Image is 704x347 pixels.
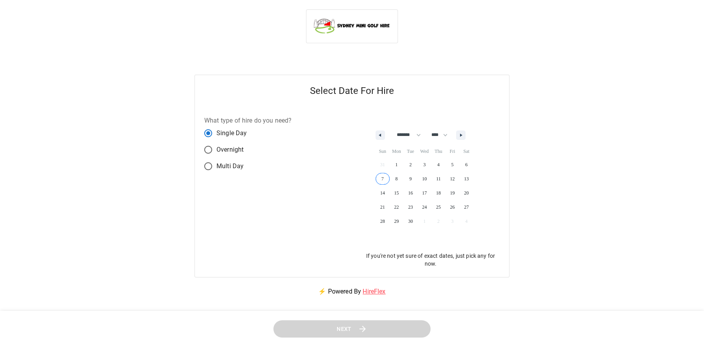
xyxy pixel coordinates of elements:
[436,172,441,186] span: 11
[381,172,384,186] span: 7
[363,288,385,295] a: HireFlex
[309,277,395,306] p: ⚡ Powered By
[459,145,473,158] span: Sat
[436,186,441,200] span: 18
[380,200,385,214] span: 21
[459,200,473,214] button: 27
[422,172,427,186] span: 10
[464,172,469,186] span: 13
[431,172,445,186] button: 11
[445,200,460,214] button: 26
[394,200,399,214] span: 22
[394,214,399,228] span: 29
[380,214,385,228] span: 28
[418,186,432,200] button: 17
[437,158,440,172] span: 4
[450,200,455,214] span: 26
[464,200,469,214] span: 27
[418,200,432,214] button: 24
[403,145,418,158] span: Tue
[216,145,244,154] span: Overnight
[394,186,399,200] span: 15
[390,172,404,186] button: 8
[376,200,390,214] button: 21
[445,158,460,172] button: 5
[431,200,445,214] button: 25
[216,162,244,171] span: Multi Day
[216,129,247,138] span: Single Day
[376,186,390,200] button: 14
[418,145,432,158] span: Wed
[195,75,509,106] h5: Select Date For Hire
[403,214,418,228] button: 30
[380,186,385,200] span: 14
[422,186,427,200] span: 17
[403,186,418,200] button: 16
[376,145,390,158] span: Sun
[450,186,455,200] span: 19
[395,172,398,186] span: 8
[450,172,455,186] span: 12
[403,158,418,172] button: 2
[376,214,390,228] button: 28
[422,200,427,214] span: 24
[313,16,391,35] img: Sydney Mini Golf Hire logo
[376,172,390,186] button: 7
[465,158,467,172] span: 6
[403,200,418,214] button: 23
[431,145,445,158] span: Thu
[464,186,469,200] span: 20
[390,200,404,214] button: 22
[459,186,473,200] button: 20
[361,252,500,268] p: If you're not yet sure of exact dates, just pick any for now.
[436,200,441,214] span: 25
[445,186,460,200] button: 19
[408,200,413,214] span: 23
[395,158,398,172] span: 1
[390,158,404,172] button: 1
[451,158,454,172] span: 5
[423,158,425,172] span: 3
[431,186,445,200] button: 18
[459,172,473,186] button: 13
[390,145,404,158] span: Mon
[408,186,413,200] span: 16
[459,158,473,172] button: 6
[445,172,460,186] button: 12
[204,116,292,125] label: What type of hire do you need?
[418,172,432,186] button: 10
[408,214,413,228] span: 30
[418,158,432,172] button: 3
[390,186,404,200] button: 15
[403,172,418,186] button: 9
[409,172,412,186] span: 9
[445,145,460,158] span: Fri
[390,214,404,228] button: 29
[409,158,412,172] span: 2
[431,158,445,172] button: 4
